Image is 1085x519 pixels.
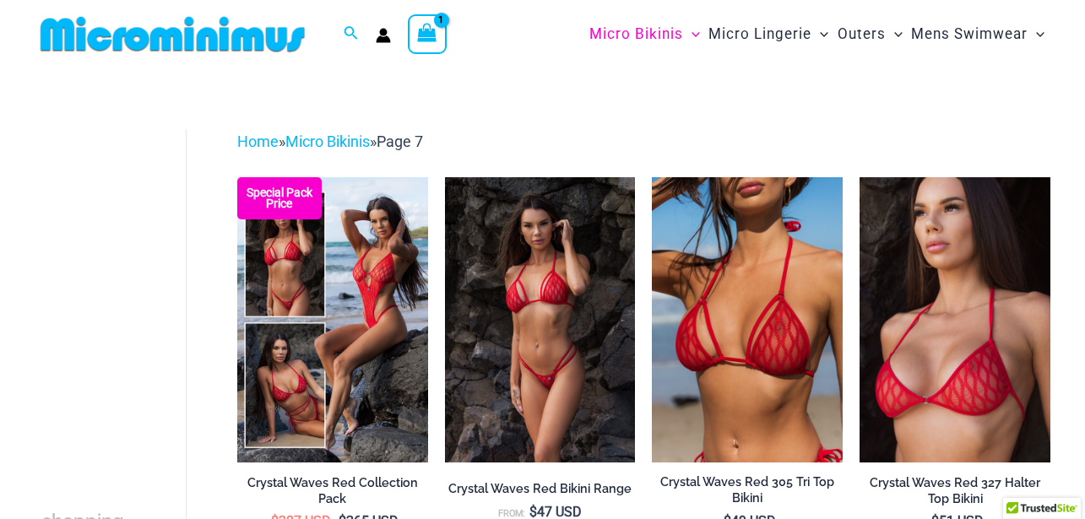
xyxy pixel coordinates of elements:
span: From: [498,508,525,519]
span: » » [237,132,423,150]
h2: Crystal Waves Red Bikini Range [445,481,636,497]
a: Crystal Waves 305 Tri Top 01Crystal Waves 305 Tri Top 4149 Thong 04Crystal Waves 305 Tri Top 4149... [652,177,843,462]
a: View Shopping Cart, 1 items [408,14,447,53]
img: Crystal Waves 305 Tri Top 01 [652,177,843,462]
iframe: TrustedSite Certified [42,116,194,453]
a: Crystal Waves 305 Tri Top 4149 Thong 02Crystal Waves 305 Tri Top 4149 Thong 01Crystal Waves 305 T... [445,177,636,463]
span: Menu Toggle [683,13,700,56]
img: Crystal Waves 327 Halter Top 01 [860,177,1050,463]
span: Outers [838,13,886,56]
span: Page 7 [377,132,423,150]
a: Micro Bikinis [285,132,370,150]
a: Mens SwimwearMenu ToggleMenu Toggle [907,8,1049,60]
img: MM SHOP LOGO FLAT [34,15,312,53]
a: Micro BikinisMenu ToggleMenu Toggle [585,8,704,60]
h2: Crystal Waves Red 305 Tri Top Bikini [652,474,843,505]
a: Crystal Waves 327 Halter Top 01Crystal Waves 327 Halter Top 4149 Thong 01Crystal Waves 327 Halter... [860,177,1050,463]
a: Collection Pack Crystal Waves 305 Tri Top 4149 Thong 01Crystal Waves 305 Tri Top 4149 Thong 01 [237,177,428,463]
a: Crystal Waves Red Collection Pack [237,475,428,513]
span: Menu Toggle [886,13,903,56]
a: Crystal Waves Red Bikini Range [445,481,636,503]
a: Account icon link [376,28,391,43]
nav: Site Navigation [583,6,1051,62]
span: Menu Toggle [811,13,828,56]
a: OutersMenu ToggleMenu Toggle [833,8,907,60]
a: Crystal Waves Red 305 Tri Top Bikini [652,474,843,512]
span: Micro Lingerie [708,13,811,56]
h2: Crystal Waves Red 327 Halter Top Bikini [860,475,1050,506]
a: Micro LingerieMenu ToggleMenu Toggle [704,8,833,60]
a: Search icon link [344,24,359,45]
a: Home [237,132,279,150]
b: Special Pack Price [237,187,322,209]
h2: Crystal Waves Red Collection Pack [237,475,428,506]
span: Menu Toggle [1028,13,1044,56]
img: Crystal Waves 305 Tri Top 4149 Thong 02 [445,177,636,463]
img: Collection Pack [237,177,428,463]
a: Crystal Waves Red 327 Halter Top Bikini [860,475,1050,513]
span: Mens Swimwear [911,13,1028,56]
span: Micro Bikinis [589,13,683,56]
